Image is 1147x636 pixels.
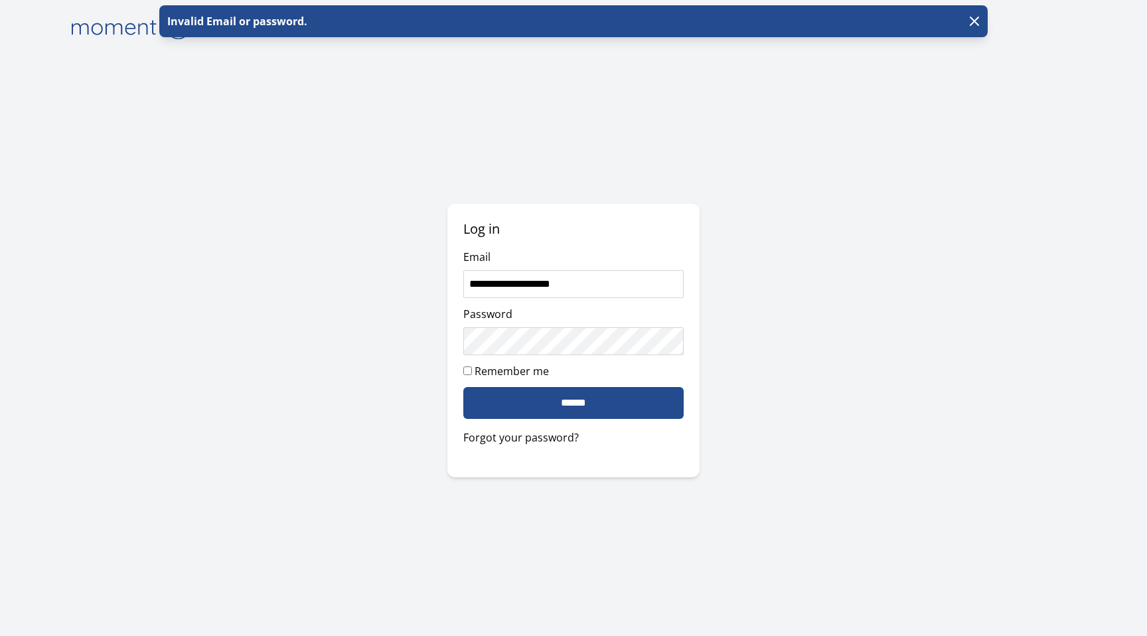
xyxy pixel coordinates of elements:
[463,307,512,321] label: Password
[463,430,684,445] a: Forgot your password?
[165,13,307,29] p: Invalid Email or password.
[463,220,684,238] h2: Log in
[475,364,549,378] label: Remember me
[463,250,491,264] label: Email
